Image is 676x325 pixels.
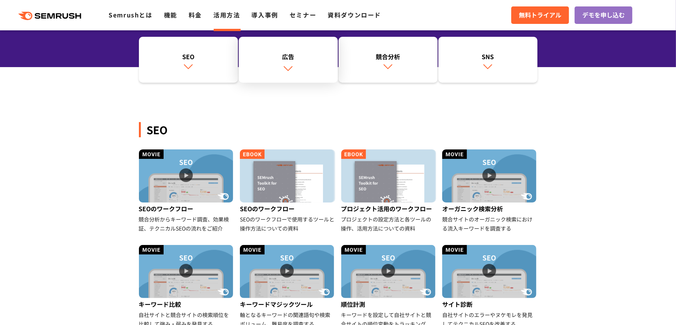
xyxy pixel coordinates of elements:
[341,149,436,233] a: プロジェクト活用のワークフロー プロジェクトの設定方法と各ツールの操作、活用方法についての資料
[341,203,436,215] div: プロジェクト活用のワークフロー
[240,203,335,215] div: SEOのワークフロー
[143,52,234,61] div: SEO
[240,149,335,233] a: SEOのワークフロー SEOのワークフローで使用するツールと操作方法についての資料
[213,10,240,19] a: 活用方法
[519,10,561,20] span: 無料トライアル
[139,215,234,233] div: 競合分析からキーワード調査、効果検証、テクニカルSEOの流れをご紹介
[139,203,234,215] div: SEOのワークフロー
[442,298,537,310] div: サイト診断
[139,122,537,137] div: SEO
[139,37,238,83] a: SEO
[438,37,537,83] a: SNS
[342,52,434,61] div: 競合分析
[442,215,537,233] div: 競合サイトのオーガニック検索における流入キーワードを調査する
[582,10,625,20] span: デモを申し込む
[511,6,569,24] a: 無料トライアル
[328,10,381,19] a: 資料ダウンロード
[575,6,632,24] a: デモを申し込む
[442,52,534,61] div: SNS
[239,37,338,83] a: 広告
[341,298,436,310] div: 順位計測
[240,298,335,310] div: キーワードマジックツール
[608,295,668,317] iframe: Help widget launcher
[339,37,438,83] a: 競合分析
[243,52,334,61] div: 広告
[252,10,278,19] a: 導入事例
[109,10,152,19] a: Semrushとは
[189,10,202,19] a: 料金
[442,149,537,233] a: オーガニック検索分析 競合サイトのオーガニック検索における流入キーワードを調査する
[139,298,234,310] div: キーワード比較
[139,149,234,233] a: SEOのワークフロー 競合分析からキーワード調査、効果検証、テクニカルSEOの流れをご紹介
[164,10,177,19] a: 機能
[341,215,436,233] div: プロジェクトの設定方法と各ツールの操作、活用方法についての資料
[240,215,335,233] div: SEOのワークフローで使用するツールと操作方法についての資料
[290,10,316,19] a: セミナー
[442,203,537,215] div: オーガニック検索分析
